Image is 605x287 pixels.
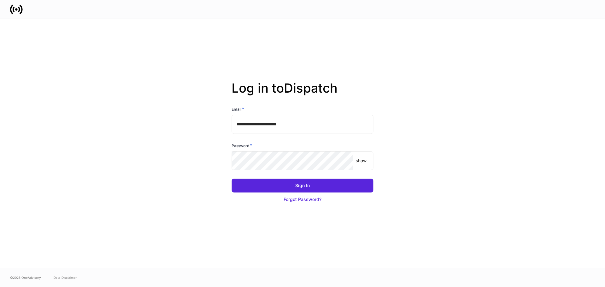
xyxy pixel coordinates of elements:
div: Sign In [295,182,310,189]
h2: Log in to Dispatch [232,81,373,106]
span: © 2025 OneAdvisory [10,275,41,280]
p: show [356,158,366,164]
h6: Password [232,142,252,149]
h6: Email [232,106,244,112]
button: Forgot Password? [232,192,373,206]
a: Data Disclaimer [54,275,77,280]
button: Sign In [232,179,373,192]
div: Forgot Password? [284,196,321,203]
